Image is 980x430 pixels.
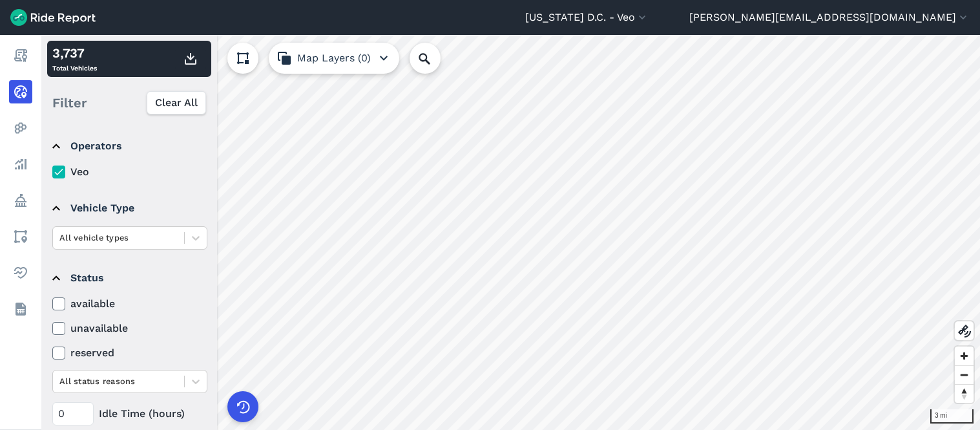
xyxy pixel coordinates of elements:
[52,402,207,425] div: Idle Time (hours)
[52,190,205,226] summary: Vehicle Type
[9,153,32,176] a: Analyze
[47,83,211,123] div: Filter
[10,9,96,26] img: Ride Report
[9,261,32,285] a: Health
[9,44,32,67] a: Report
[955,365,974,384] button: Zoom out
[269,43,399,74] button: Map Layers (0)
[9,189,32,212] a: Policy
[52,260,205,296] summary: Status
[52,296,207,312] label: available
[9,297,32,321] a: Datasets
[955,384,974,403] button: Reset bearing to north
[155,95,198,111] span: Clear All
[410,43,461,74] input: Search Location or Vehicles
[52,164,207,180] label: Veo
[9,116,32,140] a: Heatmaps
[52,43,97,63] div: 3,737
[147,91,206,114] button: Clear All
[52,345,207,361] label: reserved
[52,128,205,164] summary: Operators
[525,10,649,25] button: [US_STATE] D.C. - Veo
[9,80,32,103] a: Realtime
[52,321,207,336] label: unavailable
[955,347,974,365] button: Zoom in
[930,409,974,424] div: 3 mi
[689,10,970,25] button: [PERSON_NAME][EMAIL_ADDRESS][DOMAIN_NAME]
[9,225,32,248] a: Areas
[52,43,97,74] div: Total Vehicles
